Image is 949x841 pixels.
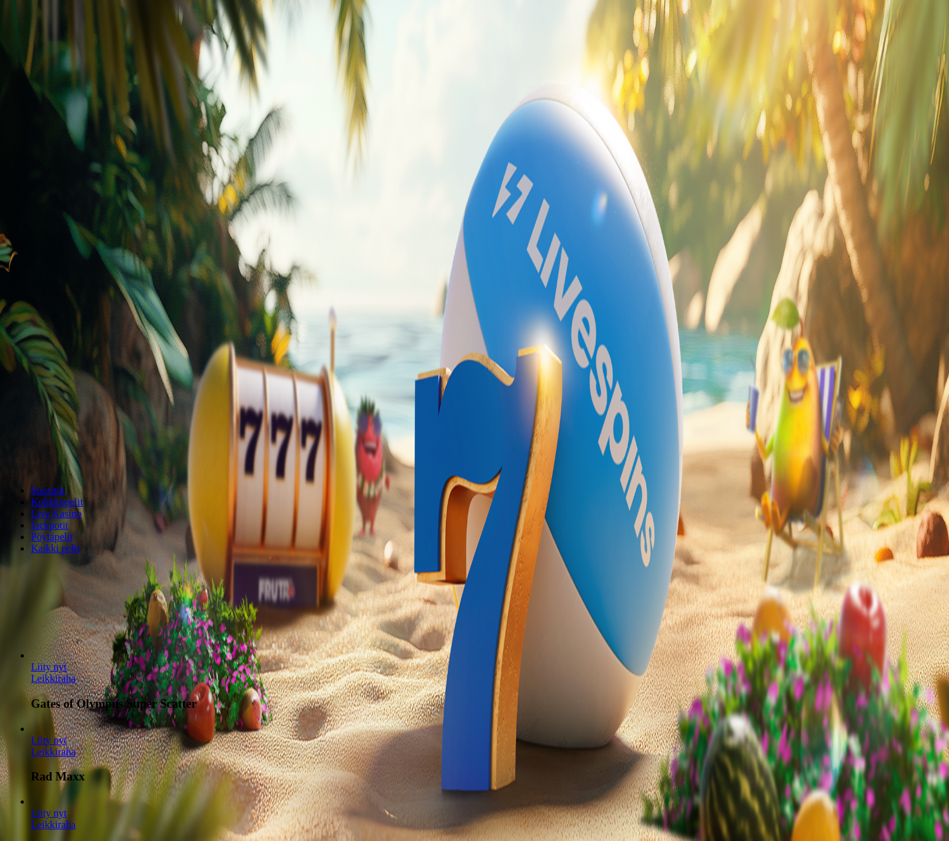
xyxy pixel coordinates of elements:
[5,463,944,554] nav: Lobby
[31,485,64,496] a: Suositut
[31,661,67,672] span: Liity nyt
[31,819,75,830] a: Cherry Pop
[31,808,67,818] span: Liity nyt
[31,735,67,746] span: Liity nyt
[31,543,80,554] a: Kaikki pelit
[31,496,83,507] a: Kolikkopelit
[31,650,944,711] article: Gates of Olympus Super Scatter
[31,808,67,818] a: Cherry Pop
[31,531,73,542] a: Pöytäpelit
[31,723,944,784] article: Rad Maxx
[31,508,82,519] a: Live Kasino
[31,735,67,746] a: Rad Maxx
[31,661,67,672] a: Gates of Olympus Super Scatter
[31,746,75,757] a: Rad Maxx
[31,697,944,711] h3: Gates of Olympus Super Scatter
[31,770,944,784] h3: Rad Maxx
[5,463,944,578] header: Lobby
[31,520,68,531] a: Jackpotit
[31,673,75,684] a: Gates of Olympus Super Scatter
